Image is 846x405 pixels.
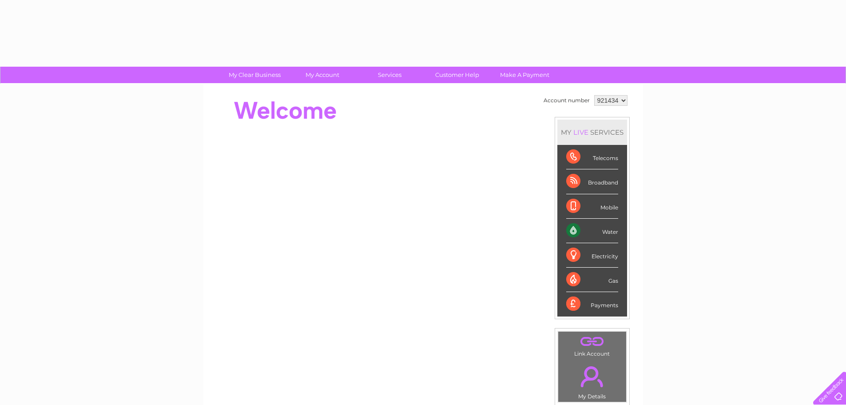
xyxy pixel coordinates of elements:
[560,334,624,349] a: .
[353,67,426,83] a: Services
[558,331,627,359] td: Link Account
[566,194,618,219] div: Mobile
[488,67,561,83] a: Make A Payment
[560,361,624,392] a: .
[557,120,627,145] div: MY SERVICES
[566,243,618,268] div: Electricity
[421,67,494,83] a: Customer Help
[566,219,618,243] div: Water
[566,268,618,292] div: Gas
[566,292,618,316] div: Payments
[572,128,590,136] div: LIVE
[286,67,359,83] a: My Account
[566,169,618,194] div: Broadband
[566,145,618,169] div: Telecoms
[558,359,627,402] td: My Details
[218,67,291,83] a: My Clear Business
[541,93,592,108] td: Account number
